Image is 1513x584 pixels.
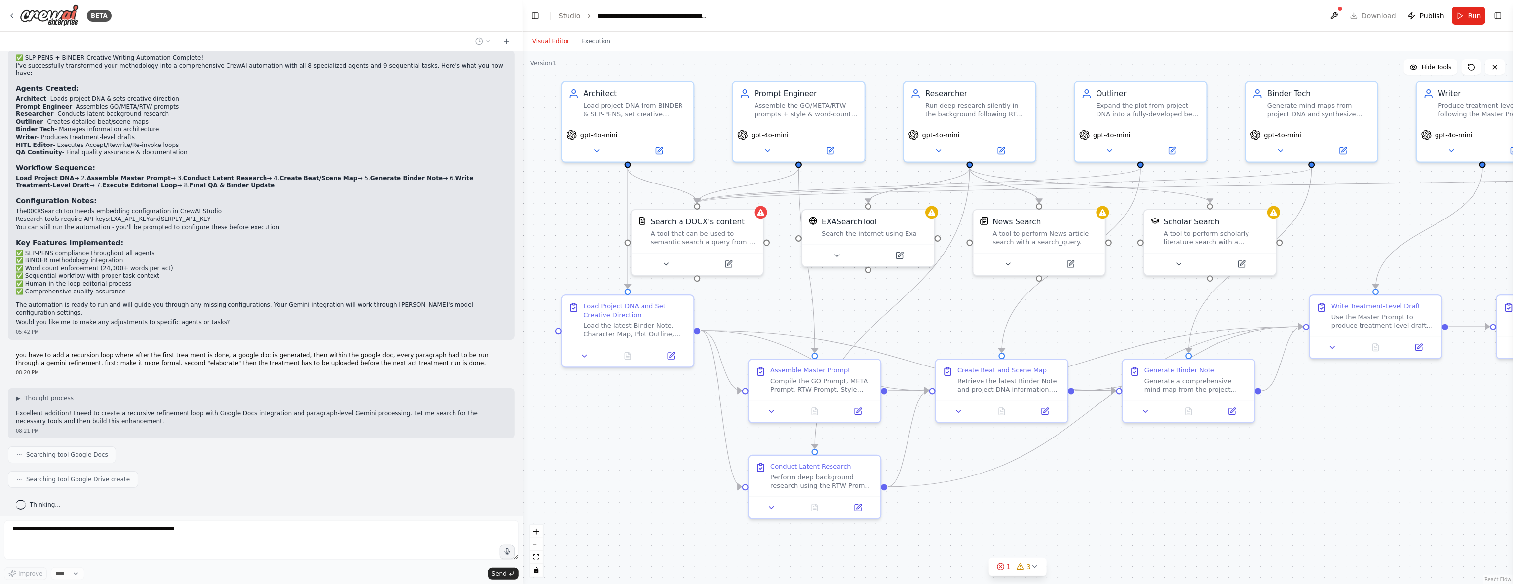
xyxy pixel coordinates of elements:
span: Thinking... [30,501,61,509]
div: Write Treatment-Level DraftUse the Master Prompt to produce treatment-level drafts for 3 chapters... [1309,294,1443,359]
div: Prompt Engineer [755,88,858,99]
strong: Assemble Master Prompt [87,175,171,182]
button: Open in side panel [1040,258,1100,271]
div: Expand the plot from project DNA into a fully-developed beat and scene map for the next Act (3 ch... [1097,101,1200,118]
div: A tool to perform scholarly literature search with a search_query. [1164,229,1269,247]
button: Switch to previous chat [471,36,495,47]
button: zoom out [530,538,543,551]
strong: Outliner [16,118,43,125]
img: Logo [20,4,79,27]
button: Improve [4,567,47,580]
span: Send [492,570,507,578]
button: Open in side panel [698,258,758,271]
img: EXASearchTool [809,217,817,225]
button: fit view [530,551,543,564]
g: Edge from 5d45453d-5aee-4b33-8ae0-b9fe1b95ed40 to 68352c3c-1d13-4b22-84b9-d707b0cf410c [623,168,634,288]
li: - Final quality assurance & documentation [16,149,507,157]
code: DOCXSearchTool [27,208,76,215]
div: A tool to perform News article search with a search_query. [993,229,1098,247]
li: ✅ Sequential workflow with proper task context [16,272,507,280]
button: Show right sidebar [1491,9,1505,23]
g: Edge from f303ef11-0f12-4439-81aa-a4369647efbf to 17436c7a-0f83-4cb0-a088-94c2085a1ee0 [794,168,820,352]
p: Would you like me to make any adjustments to specific agents or tasks? [16,319,507,327]
li: ✅ SLP-PENS compliance throughout all agents [16,250,507,257]
span: ▶ [16,394,20,402]
div: Prompt EngineerAssemble the GO/META/RTW prompts + style & word-count protocols into a master prom... [732,81,866,163]
button: Open in side panel [1400,341,1437,354]
img: DOCXSearchTool [638,217,646,225]
a: React Flow attribution [1485,577,1512,582]
g: Edge from b80f5797-079c-4a5f-acb8-c55596be4431 to 7263936c-6e3d-49cb-b0ff-3e9b7565d207 [888,385,929,492]
button: toggle interactivity [530,564,543,577]
strong: Key Features Implemented: [16,239,123,247]
strong: Final QA & Binder Update [189,182,275,189]
button: No output available [1166,405,1211,418]
p: I've successfully transformed your methodology into a comprehensive CrewAI automation with all 8 ... [16,62,507,77]
button: Open in side panel [1026,405,1063,418]
span: gpt-4o-mini [580,131,618,139]
div: Perform deep background research using the RTW Prompt methodology. Research must be conducted sil... [770,473,874,490]
g: Edge from 8b33cdfc-401b-42a7-a24b-2070eccc49b5 to 3b03a313-8a4c-4e1e-808f-4489024c35c2 [692,168,1317,203]
li: - Assembles GO/META/RTW prompts [16,103,507,111]
button: Execution [575,36,616,47]
span: Hide Tools [1422,63,1452,71]
span: Publish [1420,11,1444,21]
button: ▶Thought process [16,394,74,402]
li: - Loads project DNA & sets creative direction [16,95,507,103]
nav: breadcrumb [559,11,709,21]
button: Open in side panel [839,501,876,514]
div: Conduct Latent ResearchPerform deep background research using the RTW Prompt methodology. Researc... [748,455,882,519]
button: Start a new chat [499,36,515,47]
div: Use the Master Prompt to produce treatment-level drafts for 3 chapters of {project_title}. Enforc... [1331,313,1435,330]
code: SERPLY_API_KEY [161,216,211,223]
g: Edge from c90b9d2b-e3d2-4da7-9d96-0ee3792e2dc1 to 7263936c-6e3d-49cb-b0ff-3e9b7565d207 [996,168,1146,352]
g: Edge from 7263936c-6e3d-49cb-b0ff-3e9b7565d207 to 5300ba85-d44f-446b-ade3-3e93d7808a52 [1075,385,1116,396]
p: The automation is ready to run and will guide you through any missing configurations. Your Gemini... [16,301,507,317]
a: Studio [559,12,581,20]
strong: Load Project DNA [16,175,74,182]
button: No output available [792,501,837,514]
div: SerplyScholarSearchToolScholar SearchA tool to perform scholarly literature search with a search_... [1143,209,1277,276]
button: Open in side panel [1213,405,1250,418]
div: Conduct Latent Research [770,462,851,471]
div: Generate Binder Note [1144,366,1214,374]
div: Researcher [925,88,1029,99]
span: Run [1468,11,1481,21]
li: → 2. → 3. → 4. → 5. → 6. → 7. → 8. [16,175,507,190]
div: Load Project DNA and Set Creative DirectionLoad the latest Binder Note, Character Map, Plot Outli... [561,294,695,367]
div: BETA [87,10,112,22]
button: No output available [1353,341,1399,354]
div: A tool that can be used to semantic search a query from a DOCX's content. [651,229,756,247]
div: Outliner [1097,88,1200,99]
div: Retrieve the latest Binder Note and project DNA information. Expand the plot into a fully-detaile... [957,377,1061,394]
li: ✅ BINDER methodology integration [16,257,507,265]
div: SerplyNewsSearchToolNews SearchA tool to perform News article search with a search_query. [973,209,1106,276]
button: Visual Editor [527,36,575,47]
button: Open in side panel [629,145,689,157]
div: Assemble Master Prompt [770,366,850,374]
button: 13 [989,558,1047,576]
code: EXA_API_KEY [111,216,150,223]
strong: Agents Created: [16,84,79,92]
g: Edge from 5d45453d-5aee-4b33-8ae0-b9fe1b95ed40 to 3b03a313-8a4c-4e1e-808f-4489024c35c2 [623,168,703,203]
div: 05:42 PM [16,328,507,336]
button: Open in side panel [971,145,1031,157]
li: ✅ Word count enforcement (24,000+ words per act) [16,265,507,273]
button: No output available [605,350,651,363]
div: Architect [583,88,687,99]
h2: ✅ SLP-PENS + BINDER Creative Writing Automation Complete! [16,54,507,62]
g: Edge from 68352c3c-1d13-4b22-84b9-d707b0cf410c to 5300ba85-d44f-446b-ade3-3e93d7808a52 [701,326,1116,396]
strong: QA Continuity [16,149,62,156]
g: Edge from d556b4a5-93e3-46d3-bc01-8abbbe133a55 to b80f5797-079c-4a5f-acb8-c55596be4431 [809,168,975,448]
li: - Manages information architecture [16,126,507,134]
g: Edge from 4dd55c6d-d56e-48de-8fa2-0702d74dd875 to 011253c2-0832-4a50-8c1c-d8ad230207e5 [1370,168,1488,288]
div: Generate Binder NoteGenerate a comprehensive mind map from the project DNA, then synthesize a Fil... [1122,359,1256,423]
div: DOCXSearchToolSearch a DOCX's contentA tool that can be used to semantic search a query from a DO... [631,209,764,276]
g: Edge from b80f5797-079c-4a5f-acb8-c55596be4431 to 011253c2-0832-4a50-8c1c-d8ad230207e5 [888,321,1303,492]
li: - Produces treatment-level drafts [16,134,507,142]
g: Edge from 011253c2-0832-4a50-8c1c-d8ad230207e5 to 75efa53f-65d9-41c2-a528-5c3e7202e982 [1449,321,1490,332]
div: Search a DOCX's content [651,217,745,227]
span: gpt-4o-mini [922,131,960,139]
li: The needs embedding configuration in CrewAI Studio [16,208,507,216]
span: gpt-4o-mini [1435,131,1473,139]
